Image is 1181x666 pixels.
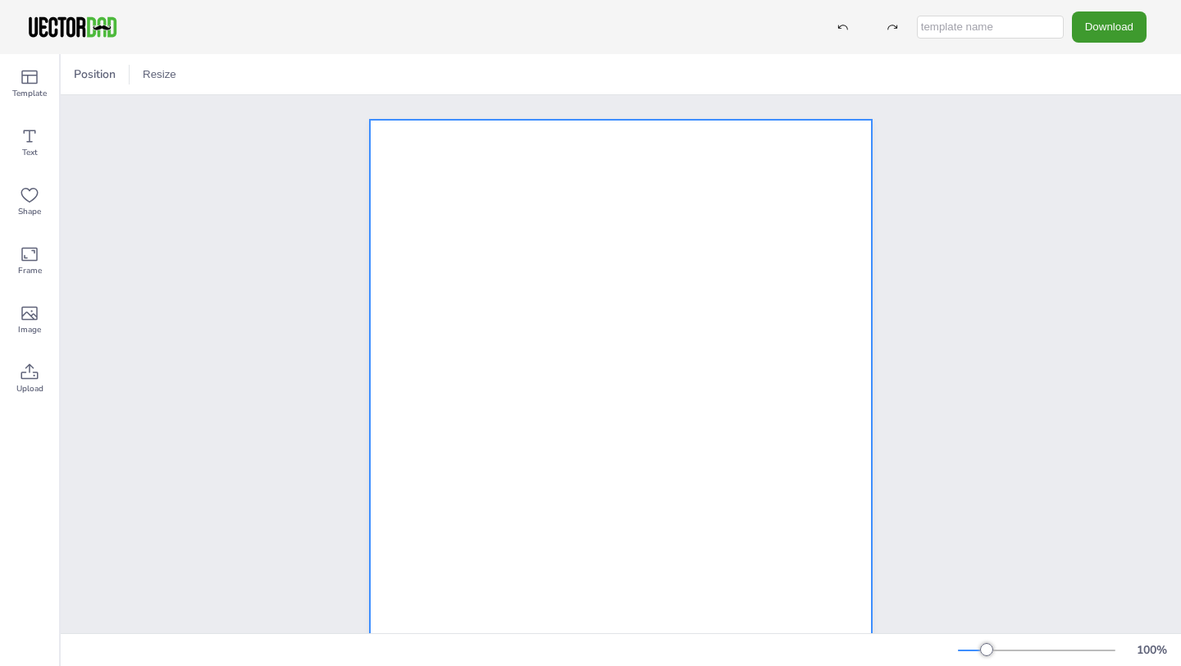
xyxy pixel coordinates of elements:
span: Template [12,87,47,100]
span: Image [18,323,41,336]
span: Shape [18,205,41,218]
img: VectorDad-1.png [26,15,119,39]
span: Text [22,146,38,159]
input: template name [917,16,1064,39]
div: 100 % [1132,642,1171,658]
span: Frame [18,264,42,277]
span: Upload [16,382,43,395]
button: Resize [136,62,183,88]
span: Position [71,66,119,82]
button: Download [1072,11,1147,42]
